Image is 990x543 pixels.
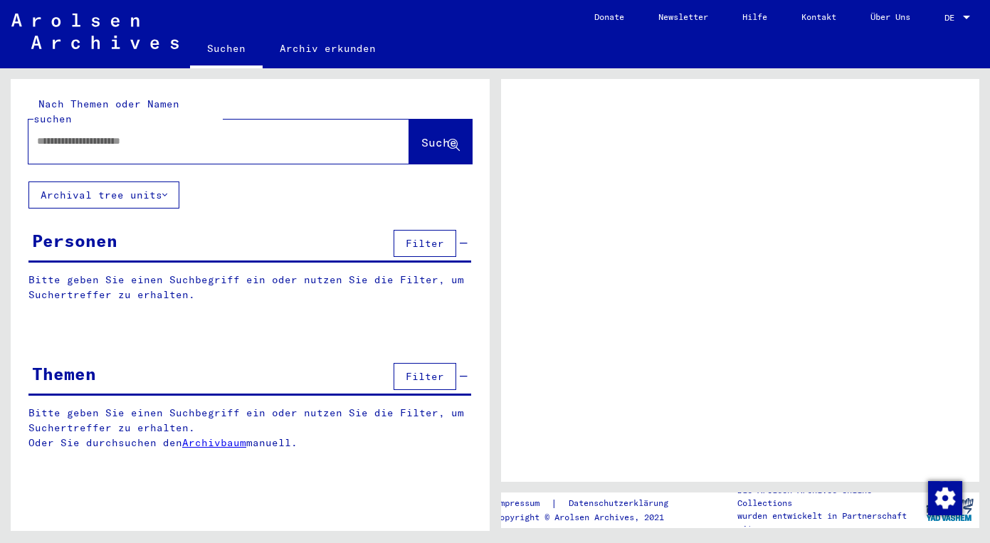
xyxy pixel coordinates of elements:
[394,230,456,257] button: Filter
[263,31,393,65] a: Archiv erkunden
[495,511,685,524] p: Copyright © Arolsen Archives, 2021
[495,496,551,511] a: Impressum
[32,361,96,386] div: Themen
[923,492,976,527] img: yv_logo.png
[28,273,471,302] p: Bitte geben Sie einen Suchbegriff ein oder nutzen Sie die Filter, um Suchertreffer zu erhalten.
[928,481,962,515] img: Zustimmung ändern
[421,135,457,149] span: Suche
[33,97,179,125] mat-label: Nach Themen oder Namen suchen
[409,120,472,164] button: Suche
[557,496,685,511] a: Datenschutzerklärung
[28,181,179,209] button: Archival tree units
[737,510,920,535] p: wurden entwickelt in Partnerschaft mit
[944,13,960,23] span: DE
[406,237,444,250] span: Filter
[11,14,179,49] img: Arolsen_neg.svg
[28,406,472,450] p: Bitte geben Sie einen Suchbegriff ein oder nutzen Sie die Filter, um Suchertreffer zu erhalten. O...
[406,370,444,383] span: Filter
[737,484,920,510] p: Die Arolsen Archives Online-Collections
[32,228,117,253] div: Personen
[495,496,685,511] div: |
[394,363,456,390] button: Filter
[182,436,246,449] a: Archivbaum
[190,31,263,68] a: Suchen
